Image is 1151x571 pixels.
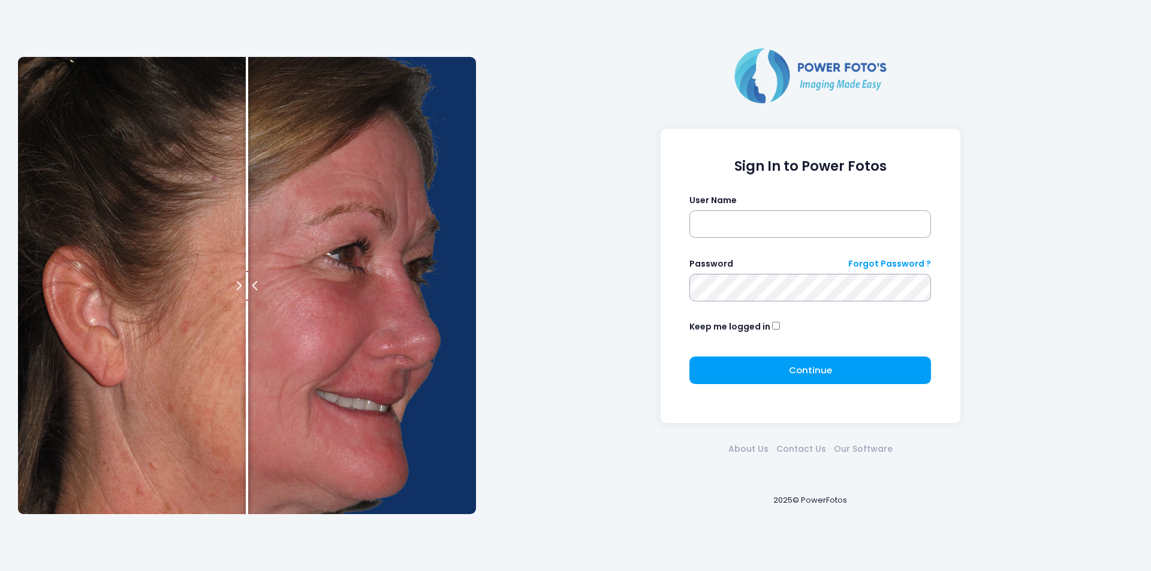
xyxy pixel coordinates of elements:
[772,443,830,455] a: Contact Us
[830,443,896,455] a: Our Software
[689,258,733,270] label: Password
[848,258,931,270] a: Forgot Password ?
[730,46,891,105] img: Logo
[689,321,770,333] label: Keep me logged in
[487,475,1133,525] div: 2025© PowerFotos
[689,194,737,207] label: User Name
[789,364,832,376] span: Continue
[689,357,931,384] button: Continue
[724,443,772,455] a: About Us
[689,158,931,174] h1: Sign In to Power Fotos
